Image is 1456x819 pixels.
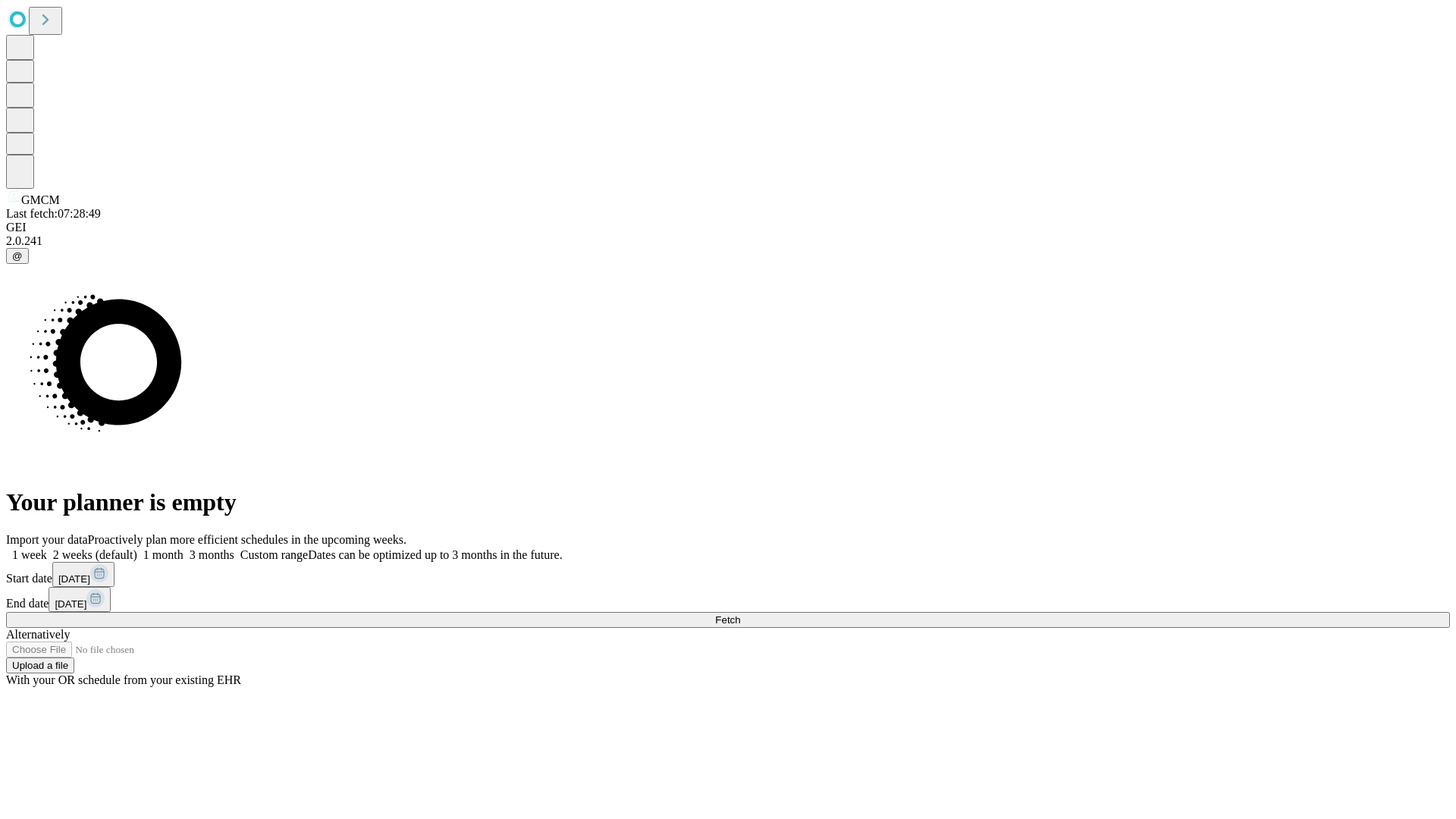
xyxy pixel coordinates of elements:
[6,562,1450,587] div: Start date
[6,488,1450,516] h1: Your planner is empty
[52,562,115,587] button: [DATE]
[88,533,406,546] span: Proactively plan more efficient schedules in the upcoming weeks.
[6,533,88,546] span: Import your data
[49,587,111,612] button: [DATE]
[53,548,137,561] span: 2 weeks (default)
[6,248,29,264] button: @
[6,612,1450,628] button: Fetch
[6,587,1450,612] div: End date
[143,548,184,561] span: 1 month
[12,548,47,561] span: 1 week
[55,598,86,610] span: [DATE]
[6,657,74,673] button: Upload a file
[6,221,1450,234] div: GEI
[715,614,740,626] span: Fetch
[6,234,1450,248] div: 2.0.241
[6,207,101,220] span: Last fetch: 07:28:49
[240,548,308,561] span: Custom range
[190,548,234,561] span: 3 months
[6,673,241,686] span: With your OR schedule from your existing EHR
[21,193,60,206] span: GMCM
[58,573,90,585] span: [DATE]
[12,250,23,262] span: @
[308,548,562,561] span: Dates can be optimized up to 3 months in the future.
[6,628,70,641] span: Alternatively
